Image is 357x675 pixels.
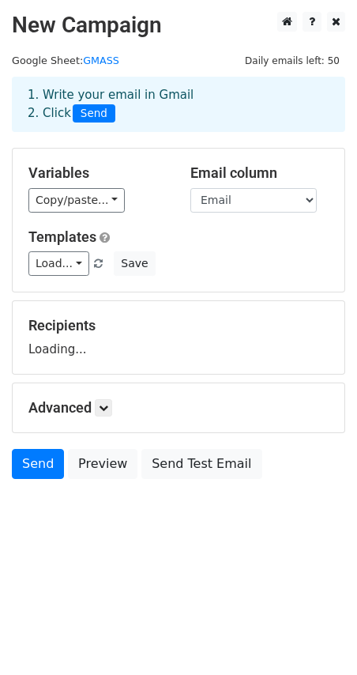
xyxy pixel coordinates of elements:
h5: Variables [28,164,167,182]
a: Preview [68,449,137,479]
div: 1. Write your email in Gmail 2. Click [16,86,341,123]
a: Load... [28,251,89,276]
a: Send [12,449,64,479]
h2: New Campaign [12,12,345,39]
small: Google Sheet: [12,55,119,66]
a: Templates [28,228,96,245]
a: Copy/paste... [28,188,125,213]
a: Daily emails left: 50 [239,55,345,66]
div: Loading... [28,317,329,358]
a: GMASS [83,55,119,66]
a: Send Test Email [141,449,261,479]
span: Send [73,104,115,123]
span: Daily emails left: 50 [239,52,345,70]
button: Save [114,251,155,276]
h5: Email column [190,164,329,182]
h5: Recipients [28,317,329,334]
h5: Advanced [28,399,329,417]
